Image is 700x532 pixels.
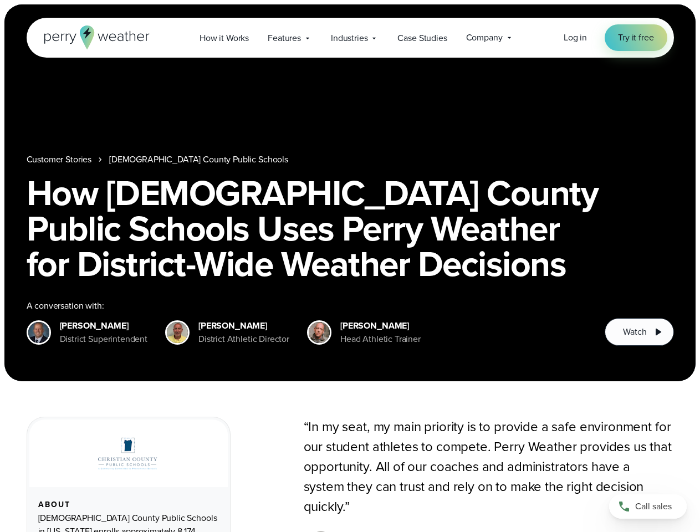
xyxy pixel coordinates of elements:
div: A conversation with: [27,299,587,313]
div: About [38,500,219,509]
div: Head Athletic Trainer [340,332,421,346]
a: Call sales [609,494,687,519]
div: [PERSON_NAME] [198,319,289,332]
div: District Superintendent [60,332,148,346]
a: Case Studies [388,27,456,49]
span: How it Works [200,32,249,45]
nav: Breadcrumb [27,153,674,166]
p: “In my seat, my main priority is to provide a safe environment for our student athletes to compet... [304,417,674,516]
div: [PERSON_NAME] [60,319,148,332]
div: [PERSON_NAME] [340,319,421,332]
a: Customer Stories [27,153,92,166]
span: Company [466,31,503,44]
span: Features [268,32,301,45]
a: Try it free [605,24,667,51]
span: Industries [331,32,367,45]
button: Watch [605,318,673,346]
a: How it Works [190,27,258,49]
span: Try it free [618,31,653,44]
a: Log in [564,31,587,44]
span: Call sales [635,500,672,513]
span: Case Studies [397,32,447,45]
a: [DEMOGRAPHIC_DATA] County Public Schools [109,153,288,166]
span: Watch [623,325,646,339]
div: District Athletic Director [198,332,289,346]
h1: How [DEMOGRAPHIC_DATA] County Public Schools Uses Perry Weather for District-Wide Weather Decisions [27,175,674,282]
